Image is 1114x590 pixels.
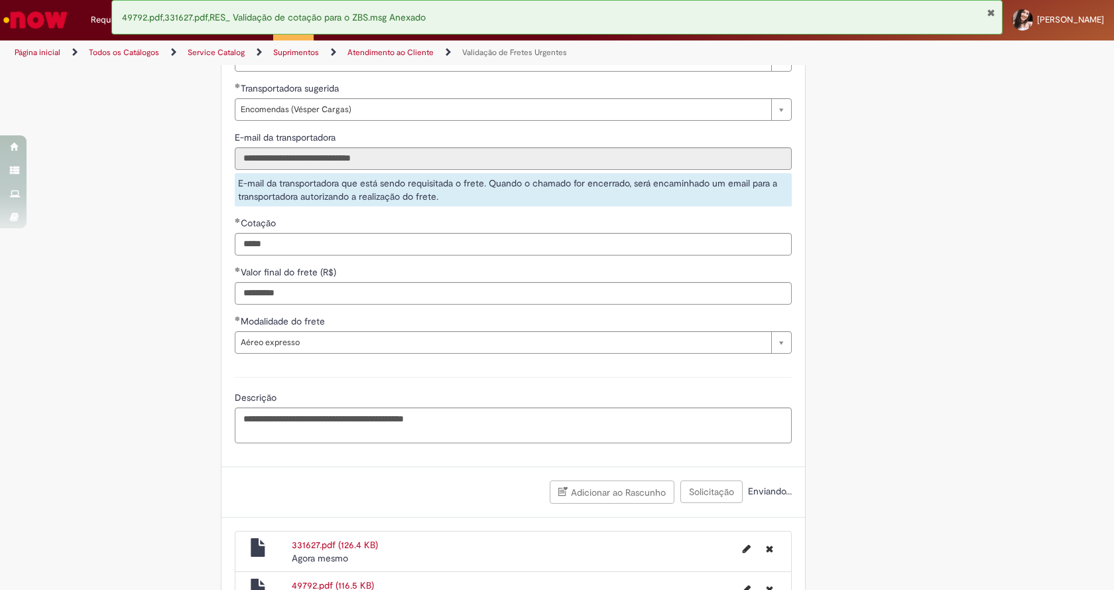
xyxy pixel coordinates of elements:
span: Encomendas (Vésper Cargas) [241,99,765,120]
span: Cotação [241,217,278,229]
a: Validação de Fretes Urgentes [462,47,567,58]
span: Aéreo expresso [241,332,765,353]
span: Obrigatório Preenchido [235,267,241,272]
textarea: Descrição [235,407,792,443]
span: Requisições [91,13,137,27]
input: Cotação [235,233,792,256]
span: Descrição [235,392,279,404]
button: Fechar Notificação [987,7,995,18]
span: Agora mesmo [292,552,348,564]
span: Obrigatório Preenchido [235,218,241,223]
span: Valor final do frete (R$) [241,266,339,278]
a: Página inicial [15,47,60,58]
input: Valor final do frete (R$) [235,282,792,305]
a: Atendimento ao Cliente [347,47,434,58]
input: E-mail da transportadora [235,147,792,170]
a: Service Catalog [188,47,245,58]
a: 331627.pdf (126.4 KB) [292,539,378,551]
span: Enviando... [745,485,792,497]
a: Suprimentos [273,47,319,58]
span: Obrigatório Preenchido [235,83,241,88]
span: 49792.pdf,331627.pdf,RES_ Validação de cotação para o ZBS.msg Anexado [122,11,426,23]
span: Somente leitura - E-mail da transportadora [235,131,338,143]
span: Modalidade do frete [241,315,328,327]
time: 29/08/2025 15:34:49 [292,552,348,564]
button: Editar nome de arquivo 331627.pdf [735,538,759,559]
span: Obrigatório Preenchido [235,316,241,321]
div: E-mail da transportadora que está sendo requisitada o frete. Quando o chamado for encerrado, será... [235,173,792,206]
img: ServiceNow [1,7,70,33]
ul: Trilhas de página [10,40,733,65]
a: Todos os Catálogos [89,47,159,58]
button: Excluir 331627.pdf [758,538,781,559]
span: Transportadora sugerida [241,82,341,94]
span: [PERSON_NAME] [1037,14,1104,25]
